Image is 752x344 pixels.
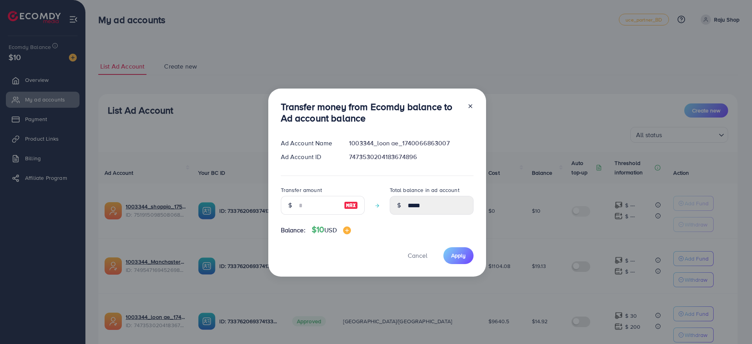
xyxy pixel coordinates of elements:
span: Apply [451,252,466,259]
button: Apply [443,247,474,264]
span: Cancel [408,251,427,260]
div: Ad Account Name [275,139,343,148]
span: USD [324,226,336,234]
div: 1003344_loon ae_1740066863007 [343,139,479,148]
img: image [344,201,358,210]
button: Cancel [398,247,437,264]
h3: Transfer money from Ecomdy balance to Ad account balance [281,101,461,124]
div: 7473530204183674896 [343,152,479,161]
span: Balance: [281,226,305,235]
div: Ad Account ID [275,152,343,161]
h4: $10 [312,225,351,235]
iframe: Chat [719,309,746,338]
img: image [343,226,351,234]
label: Total balance in ad account [390,186,459,194]
label: Transfer amount [281,186,322,194]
